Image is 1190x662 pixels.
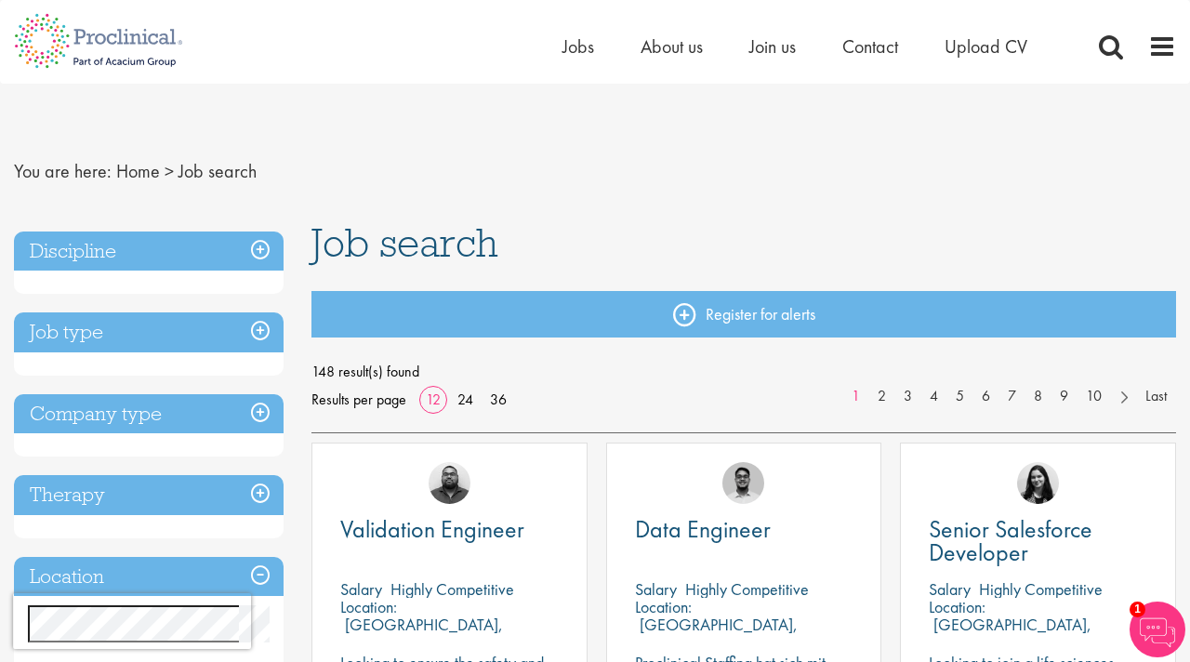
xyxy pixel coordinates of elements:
a: Jobs [562,34,594,59]
a: 1 [842,386,869,407]
h3: Location [14,557,284,597]
a: Validation Engineer [340,518,559,541]
h3: Therapy [14,475,284,515]
span: Salary [635,578,677,600]
a: 12 [419,390,447,409]
span: 1 [1130,602,1145,617]
a: Register for alerts [311,291,1176,338]
a: Last [1136,386,1176,407]
a: Contact [842,34,898,59]
p: [GEOGRAPHIC_DATA], [GEOGRAPHIC_DATA] [929,614,1091,653]
span: Job search [178,159,257,183]
span: Salary [340,578,382,600]
p: Highly Competitive [390,578,514,600]
a: Upload CV [945,34,1027,59]
img: Timothy Deschamps [722,462,764,504]
a: 6 [972,386,999,407]
a: Data Engineer [635,518,853,541]
span: Salary [929,578,971,600]
p: Highly Competitive [685,578,809,600]
span: Results per page [311,386,406,414]
a: 4 [920,386,947,407]
span: Job search [311,218,498,268]
span: Data Engineer [635,513,771,545]
h3: Company type [14,394,284,434]
a: 36 [483,390,513,409]
span: Location: [340,596,397,617]
p: Highly Competitive [979,578,1103,600]
span: Location: [929,596,985,617]
a: 5 [946,386,973,407]
span: Validation Engineer [340,513,524,545]
h3: Job type [14,312,284,352]
img: Indre Stankeviciute [1017,462,1059,504]
iframe: reCAPTCHA [13,593,251,649]
a: breadcrumb link [116,159,160,183]
a: Senior Salesforce Developer [929,518,1147,564]
h3: Discipline [14,232,284,271]
a: About us [641,34,703,59]
img: Ashley Bennett [429,462,470,504]
a: 7 [998,386,1025,407]
span: > [165,159,174,183]
a: Join us [749,34,796,59]
span: 148 result(s) found [311,358,1176,386]
a: 24 [451,390,480,409]
span: Senior Salesforce Developer [929,513,1092,568]
p: [GEOGRAPHIC_DATA], [GEOGRAPHIC_DATA] [635,614,798,653]
img: Chatbot [1130,602,1185,657]
a: 3 [894,386,921,407]
a: 10 [1077,386,1111,407]
a: 8 [1025,386,1051,407]
span: You are here: [14,159,112,183]
p: [GEOGRAPHIC_DATA], [GEOGRAPHIC_DATA] [340,614,503,653]
span: Location: [635,596,692,617]
a: 9 [1051,386,1078,407]
a: 2 [868,386,895,407]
